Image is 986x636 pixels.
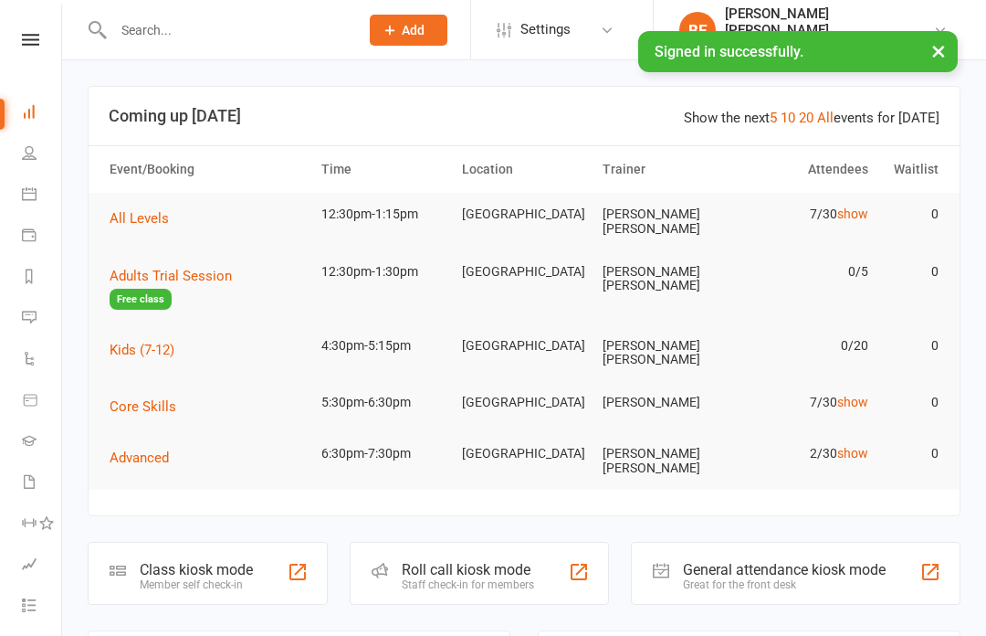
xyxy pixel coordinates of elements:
td: 0/20 [735,324,876,367]
td: [GEOGRAPHIC_DATA] [454,324,594,367]
div: Class kiosk mode [140,561,253,578]
td: [GEOGRAPHIC_DATA] [454,193,594,236]
button: All Levels [110,207,182,229]
a: People [22,134,63,175]
span: Settings [520,9,571,50]
a: show [837,395,868,409]
h3: Coming up [DATE] [109,107,939,125]
a: 20 [799,110,813,126]
a: Calendar [22,175,63,217]
td: 5:30pm-6:30pm [313,381,454,424]
td: [GEOGRAPHIC_DATA] [454,250,594,293]
a: Product Sales [22,381,63,422]
div: General attendance kiosk mode [683,561,886,578]
span: Adults Trial Session [110,268,232,284]
td: 12:30pm-1:15pm [313,193,454,236]
td: 4:30pm-5:15pm [313,324,454,367]
td: [PERSON_NAME] [PERSON_NAME] [594,250,735,308]
td: 7/30 [735,381,876,424]
button: Adults Trial SessionFree class [110,265,305,310]
span: Signed in successfully. [655,43,803,60]
td: 2/30 [735,432,876,475]
td: 12:30pm-1:30pm [313,250,454,293]
td: [PERSON_NAME] [PERSON_NAME] [594,432,735,490]
div: [PERSON_NAME] [PERSON_NAME] [725,5,933,38]
td: [GEOGRAPHIC_DATA] [454,432,594,475]
a: show [837,446,868,461]
th: Location [454,146,594,193]
div: Staff check-in for members [402,578,534,591]
span: Free class [110,289,172,310]
span: Kids (7-12) [110,342,174,358]
button: Core Skills [110,396,189,418]
div: Show the next events for [DATE] [684,107,939,129]
td: 0 [876,250,947,293]
a: All [817,110,834,126]
th: Trainer [594,146,735,193]
div: Member self check-in [140,578,253,591]
td: 0 [876,432,947,475]
div: Roll call kiosk mode [402,561,534,578]
td: 6:30pm-7:30pm [313,432,454,475]
td: [PERSON_NAME] [594,381,735,424]
th: Event/Booking [101,146,313,193]
div: Great for the front desk [683,578,886,591]
td: 0 [876,381,947,424]
td: 0 [876,324,947,367]
button: Advanced [110,447,182,469]
th: Attendees [735,146,876,193]
a: Dashboard [22,93,63,134]
td: [GEOGRAPHIC_DATA] [454,381,594,424]
input: Search... [108,17,346,43]
button: Add [370,15,447,46]
th: Waitlist [876,146,947,193]
td: [PERSON_NAME] [PERSON_NAME] [594,324,735,382]
button: Kids (7-12) [110,339,187,361]
th: Time [313,146,454,193]
td: [PERSON_NAME] [PERSON_NAME] [594,193,735,250]
div: BE [679,12,716,48]
td: 0/5 [735,250,876,293]
span: Advanced [110,450,169,466]
a: Assessments [22,546,63,587]
span: Core Skills [110,398,176,415]
button: × [922,31,955,70]
td: 7/30 [735,193,876,236]
span: All Levels [110,210,169,227]
a: Payments [22,217,63,258]
a: Reports [22,258,63,299]
td: 0 [876,193,947,236]
a: 10 [781,110,795,126]
a: 5 [770,110,777,126]
a: show [837,207,868,221]
span: Add [402,23,425,37]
